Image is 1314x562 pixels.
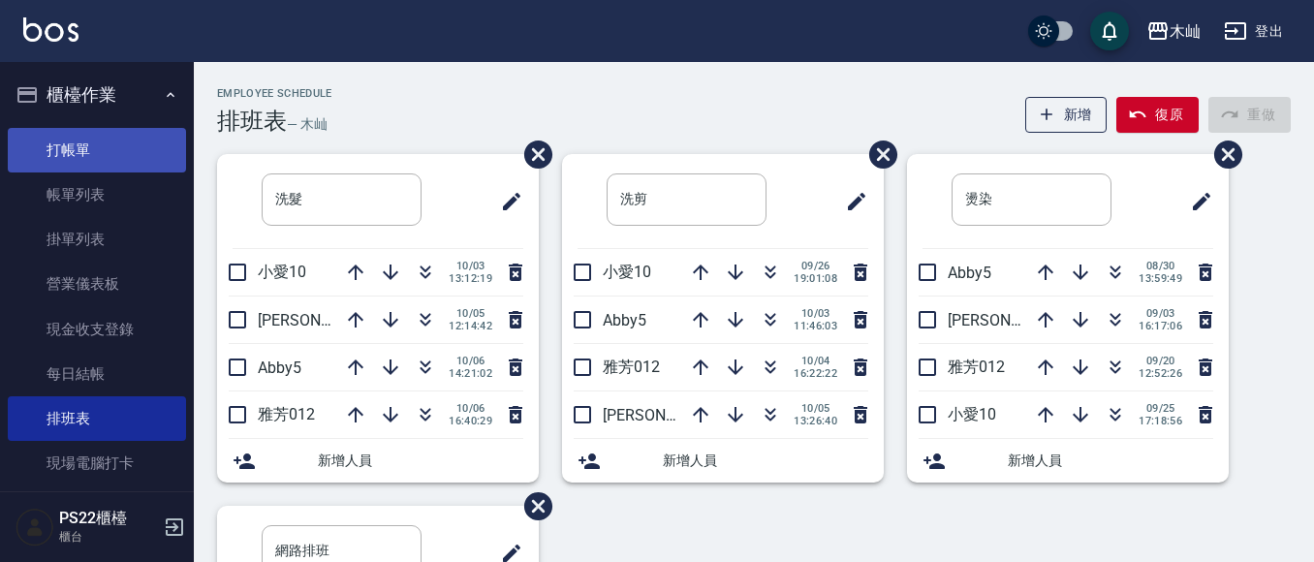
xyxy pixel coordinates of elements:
span: 13:12:19 [449,272,492,285]
span: 刪除班表 [1200,126,1245,183]
span: 刪除班表 [510,478,555,535]
span: Abby5 [948,264,991,282]
span: [PERSON_NAME]7 [948,311,1073,329]
input: 排版標題 [952,173,1111,226]
span: 09/25 [1139,402,1182,415]
span: [PERSON_NAME]7 [258,311,383,329]
span: 刪除班表 [510,126,555,183]
span: 16:22:22 [794,367,837,380]
span: Abby5 [603,311,646,329]
div: 木屾 [1170,19,1201,44]
span: 13:26:40 [794,415,837,427]
span: 10/04 [794,355,837,367]
span: 雅芳012 [603,358,660,376]
span: 13:59:49 [1139,272,1182,285]
span: 16:17:06 [1139,320,1182,332]
span: 新增人員 [663,451,868,471]
span: 11:46:03 [794,320,837,332]
div: 新增人員 [562,439,884,483]
h2: Employee Schedule [217,87,332,100]
span: 09/20 [1139,355,1182,367]
span: 19:01:08 [794,272,837,285]
span: 修改班表的標題 [1178,178,1213,225]
span: 10/05 [449,307,492,320]
span: 雅芳012 [258,405,315,423]
span: 小愛10 [603,263,651,281]
a: 打帳單 [8,128,186,172]
a: 現金收支登錄 [8,307,186,352]
span: Abby5 [258,359,301,377]
span: 雅芳012 [948,358,1005,376]
input: 排版標題 [607,173,766,226]
span: 修改班表的標題 [833,178,868,225]
a: 每日結帳 [8,352,186,396]
a: 排班表 [8,396,186,441]
input: 排版標題 [262,173,422,226]
img: Person [16,508,54,546]
a: 現場電腦打卡 [8,441,186,485]
span: 小愛10 [948,405,996,423]
img: Logo [23,17,78,42]
span: 10/06 [449,355,492,367]
div: 新增人員 [907,439,1229,483]
button: save [1090,12,1129,50]
span: 新增人員 [318,451,523,471]
span: 新增人員 [1008,451,1213,471]
span: 09/03 [1139,307,1182,320]
span: [PERSON_NAME]7 [603,406,728,424]
span: 14:21:02 [449,367,492,380]
a: 掛單列表 [8,217,186,262]
h6: — 木屾 [287,114,328,135]
p: 櫃台 [59,528,158,546]
span: 10/05 [794,402,837,415]
span: 10/03 [449,260,492,272]
span: 10/03 [794,307,837,320]
button: 復原 [1116,97,1199,133]
a: 帳單列表 [8,172,186,217]
button: 新增 [1025,97,1108,133]
span: 17:18:56 [1139,415,1182,427]
span: 12:14:42 [449,320,492,332]
span: 08/30 [1139,260,1182,272]
h3: 排班表 [217,108,287,135]
button: 櫃檯作業 [8,70,186,120]
span: 12:52:26 [1139,367,1182,380]
span: 16:40:29 [449,415,492,427]
div: 新增人員 [217,439,539,483]
span: 09/26 [794,260,837,272]
h5: PS22櫃檯 [59,509,158,528]
span: 10/06 [449,402,492,415]
button: 登出 [1216,14,1291,49]
span: 修改班表的標題 [488,178,523,225]
a: 營業儀表板 [8,262,186,306]
span: 小愛10 [258,263,306,281]
span: 刪除班表 [855,126,900,183]
button: 木屾 [1139,12,1208,51]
